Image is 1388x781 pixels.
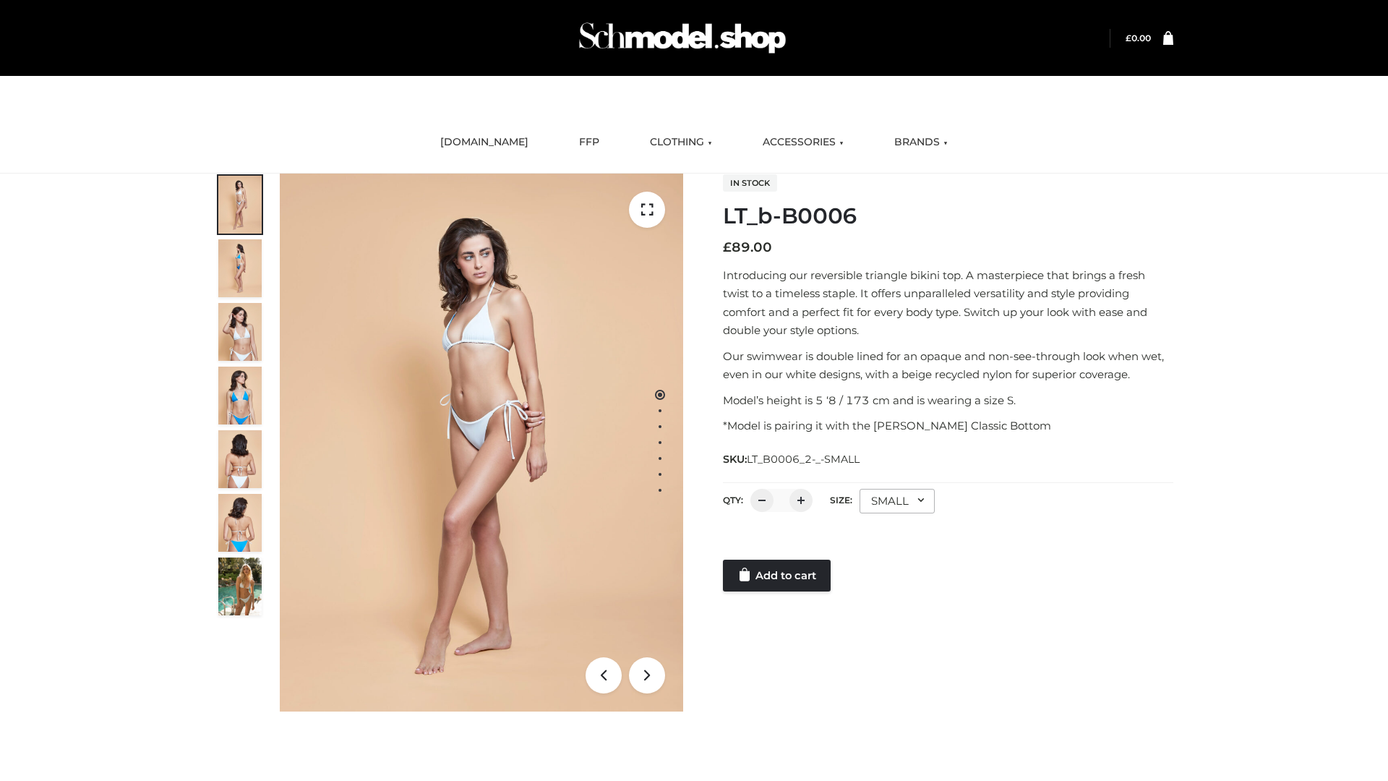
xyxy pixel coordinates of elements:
[723,417,1173,435] p: *Model is pairing it with the [PERSON_NAME] Classic Bottom
[218,367,262,424] img: ArielClassicBikiniTop_CloudNine_AzureSky_OW114ECO_4-scaled.jpg
[723,347,1173,384] p: Our swimwear is double lined for an opaque and non-see-through look when wet, even in our white d...
[723,560,831,592] a: Add to cart
[860,489,935,513] div: SMALL
[568,127,610,158] a: FFP
[429,127,539,158] a: [DOMAIN_NAME]
[747,453,860,466] span: LT_B0006_2-_-SMALL
[1126,33,1151,43] a: £0.00
[218,239,262,297] img: ArielClassicBikiniTop_CloudNine_AzureSky_OW114ECO_2-scaled.jpg
[830,495,852,505] label: Size:
[723,495,743,505] label: QTY:
[723,239,772,255] bdi: 89.00
[218,176,262,234] img: ArielClassicBikiniTop_CloudNine_AzureSky_OW114ECO_1-scaled.jpg
[752,127,854,158] a: ACCESSORIES
[218,430,262,488] img: ArielClassicBikiniTop_CloudNine_AzureSky_OW114ECO_7-scaled.jpg
[280,174,683,712] img: ArielClassicBikiniTop_CloudNine_AzureSky_OW114ECO_1
[723,451,861,468] span: SKU:
[639,127,723,158] a: CLOTHING
[723,266,1173,340] p: Introducing our reversible triangle bikini top. A masterpiece that brings a fresh twist to a time...
[723,174,777,192] span: In stock
[723,239,732,255] span: £
[723,391,1173,410] p: Model’s height is 5 ‘8 / 173 cm and is wearing a size S.
[1126,33,1131,43] span: £
[883,127,959,158] a: BRANDS
[218,558,262,615] img: Arieltop_CloudNine_AzureSky2.jpg
[1126,33,1151,43] bdi: 0.00
[723,203,1173,229] h1: LT_b-B0006
[218,303,262,361] img: ArielClassicBikiniTop_CloudNine_AzureSky_OW114ECO_3-scaled.jpg
[574,9,791,67] img: Schmodel Admin 964
[218,494,262,552] img: ArielClassicBikiniTop_CloudNine_AzureSky_OW114ECO_8-scaled.jpg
